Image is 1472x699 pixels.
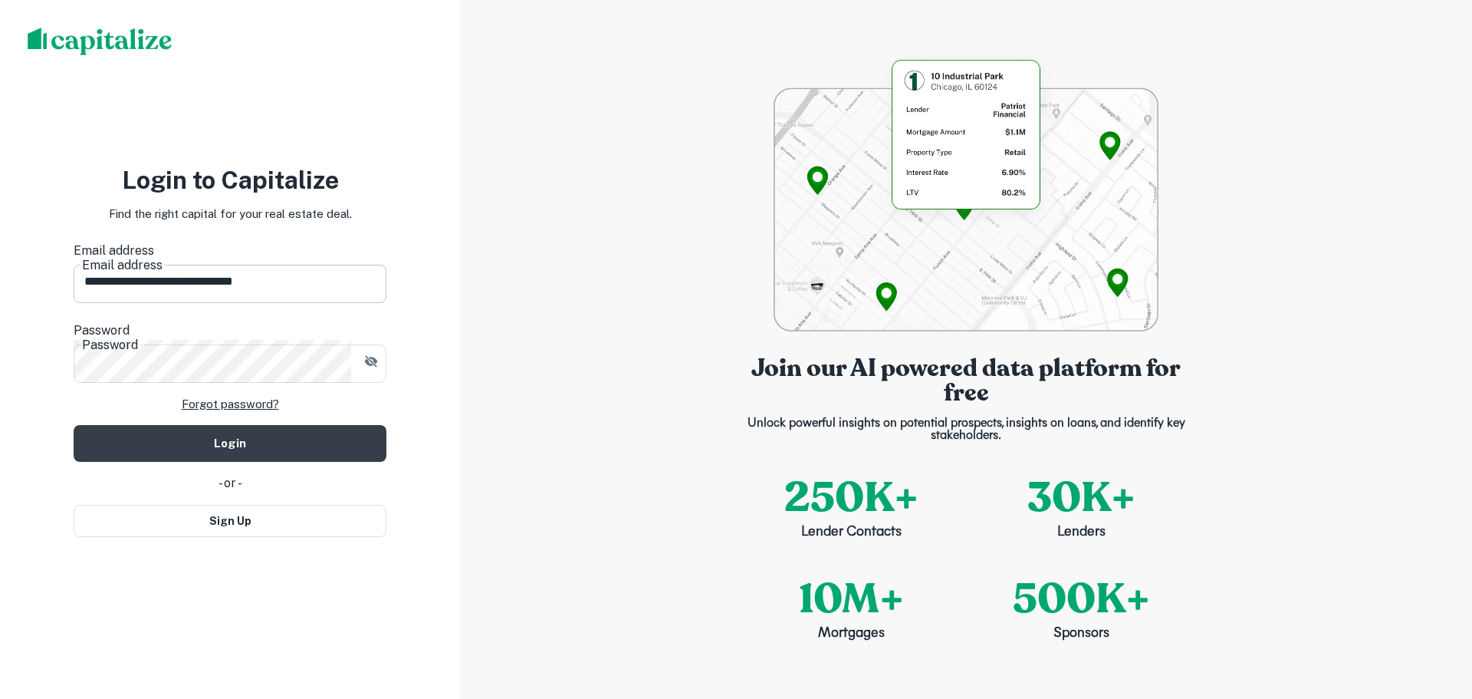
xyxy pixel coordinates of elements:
p: 250K+ [784,467,918,529]
div: - or - [74,474,386,493]
p: Join our AI powered data platform for free [736,356,1196,405]
p: Unlock powerful insights on potential prospects, insights on loans, and identify key stakeholders. [736,417,1196,442]
p: Find the right capital for your real estate deal. [109,205,352,223]
p: Mortgages [818,624,885,645]
h3: Login to Capitalize [74,162,386,199]
p: Lender Contacts [801,523,902,543]
button: Sign Up [74,505,386,537]
button: Login [74,425,386,462]
img: capitalize-logo.png [28,28,172,55]
iframe: Chat Widget [1395,576,1472,650]
a: Forgot password? [182,395,279,414]
label: Email address [74,242,386,260]
p: Sponsors [1053,624,1109,645]
p: Lenders [1057,523,1106,543]
p: 500K+ [1013,568,1150,630]
img: login-bg [774,55,1158,331]
p: 30K+ [1027,467,1135,529]
p: 10M+ [799,568,904,630]
label: Password [74,321,386,340]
